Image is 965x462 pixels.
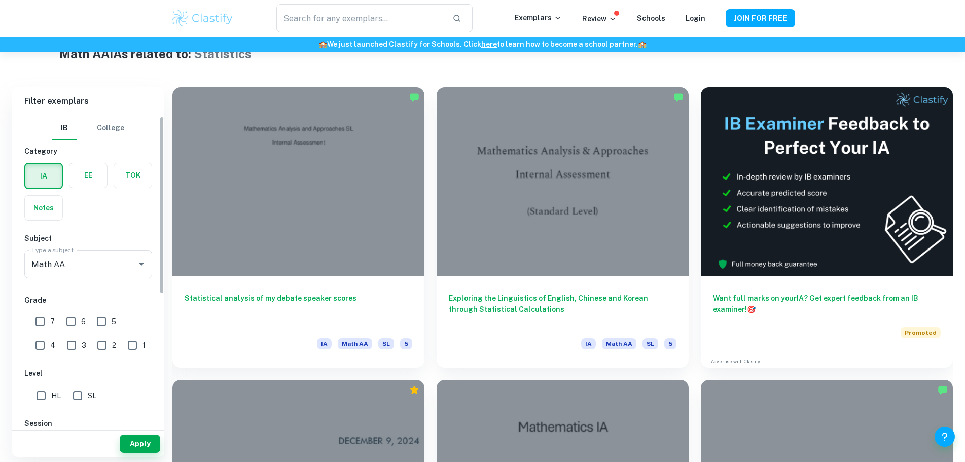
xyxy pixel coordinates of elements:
span: 4 [50,340,55,351]
img: Marked [409,92,419,102]
button: Notes [25,196,62,220]
h6: Category [24,146,152,157]
h6: Filter exemplars [12,87,164,116]
a: Exploring the Linguistics of English, Chinese and Korean through Statistical CalculationsIAMath A... [437,87,689,368]
span: 🏫 [638,40,647,48]
h6: We just launched Clastify for Schools. Click to learn how to become a school partner. [2,39,963,50]
span: Statistics [194,47,252,61]
a: Advertise with Clastify [711,358,760,365]
button: Apply [120,435,160,453]
h6: Session [24,418,152,429]
h6: Statistical analysis of my debate speaker scores [185,293,412,326]
button: JOIN FOR FREE [726,9,795,27]
a: Login [686,14,705,22]
button: IB [52,116,77,140]
a: Want full marks on yourIA? Get expert feedback from an IB examiner!PromotedAdvertise with Clastify [701,87,953,368]
img: Thumbnail [701,87,953,276]
button: EE [69,163,107,188]
span: SL [88,390,96,401]
span: 5 [664,338,676,349]
div: Filter type choice [52,116,124,140]
span: 5 [400,338,412,349]
a: Statistical analysis of my debate speaker scoresIAMath AASL5 [172,87,424,368]
span: Math AA [338,338,372,349]
h6: Subject [24,233,152,244]
span: 5 [112,316,116,327]
label: Type a subject [31,245,74,254]
span: SL [378,338,394,349]
p: Exemplars [515,12,562,23]
a: here [481,40,497,48]
img: Marked [938,385,948,395]
button: Help and Feedback [935,427,955,447]
h6: Exploring the Linguistics of English, Chinese and Korean through Statistical Calculations [449,293,676,326]
h6: Grade [24,295,152,306]
span: Math AA [602,338,636,349]
span: 🎯 [747,305,756,313]
button: IA [25,164,62,188]
span: 1 [142,340,146,351]
span: SL [642,338,658,349]
h6: Want full marks on your IA ? Get expert feedback from an IB examiner! [713,293,941,315]
span: IA [581,338,596,349]
img: Clastify logo [170,8,235,28]
span: Promoted [901,327,941,338]
span: 2 [112,340,116,351]
span: 3 [82,340,86,351]
input: Search for any exemplars... [276,4,444,32]
button: College [97,116,124,140]
button: Open [134,257,149,271]
span: 🏫 [318,40,327,48]
span: IA [317,338,332,349]
img: Marked [673,92,684,102]
div: Premium [409,385,419,395]
p: Review [582,13,617,24]
button: TOK [114,163,152,188]
a: Schools [637,14,665,22]
span: HL [51,390,61,401]
h6: Level [24,368,152,379]
span: 7 [50,316,55,327]
h1: Math AA IAs related to: [59,45,906,63]
span: 6 [81,316,86,327]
